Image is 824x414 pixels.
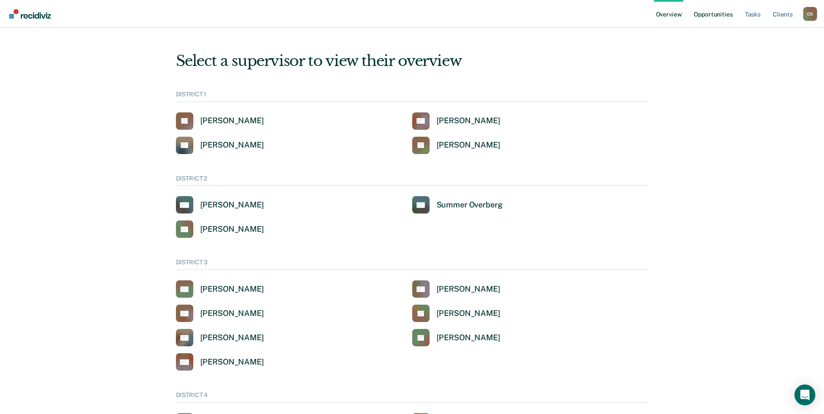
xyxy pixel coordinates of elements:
[794,384,815,405] div: Open Intercom Messenger
[176,175,649,186] div: DISTRICT 2
[437,140,500,150] div: [PERSON_NAME]
[200,224,264,234] div: [PERSON_NAME]
[176,91,649,102] div: DISTRICT 1
[803,7,817,21] button: Profile dropdown button
[200,140,264,150] div: [PERSON_NAME]
[200,309,264,319] div: [PERSON_NAME]
[176,353,264,371] a: [PERSON_NAME]
[412,280,500,298] a: [PERSON_NAME]
[437,309,500,319] div: [PERSON_NAME]
[412,137,500,154] a: [PERSON_NAME]
[200,357,264,367] div: [PERSON_NAME]
[176,280,264,298] a: [PERSON_NAME]
[176,259,649,270] div: DISTRICT 3
[200,284,264,294] div: [PERSON_NAME]
[437,116,500,126] div: [PERSON_NAME]
[176,329,264,346] a: [PERSON_NAME]
[9,9,51,19] img: Recidiviz
[412,112,500,130] a: [PERSON_NAME]
[412,196,503,214] a: Summer Overberg
[437,333,500,343] div: [PERSON_NAME]
[200,116,264,126] div: [PERSON_NAME]
[176,305,264,322] a: [PERSON_NAME]
[176,220,264,238] a: [PERSON_NAME]
[176,137,264,154] a: [PERSON_NAME]
[200,200,264,210] div: [PERSON_NAME]
[412,329,500,346] a: [PERSON_NAME]
[176,52,649,70] div: Select a supervisor to view their overview
[437,284,500,294] div: [PERSON_NAME]
[437,200,503,210] div: Summer Overberg
[803,7,817,21] div: O S
[176,391,649,403] div: DISTRICT 4
[412,305,500,322] a: [PERSON_NAME]
[200,333,264,343] div: [PERSON_NAME]
[176,112,264,130] a: [PERSON_NAME]
[176,196,264,214] a: [PERSON_NAME]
